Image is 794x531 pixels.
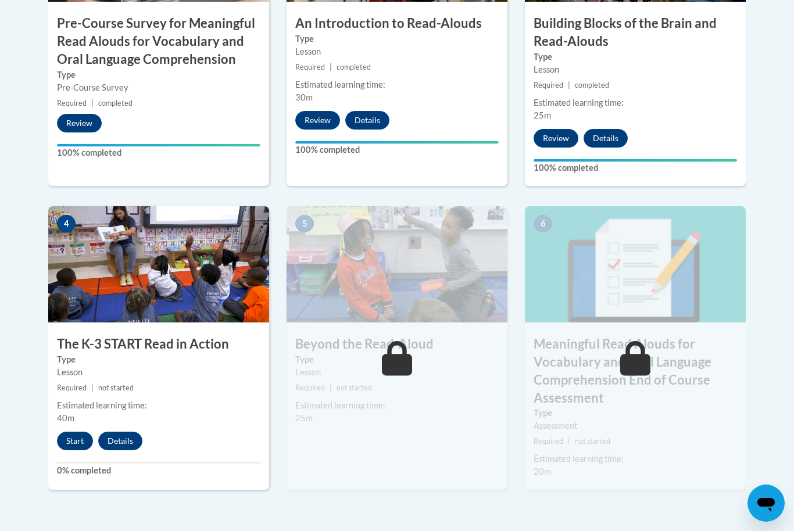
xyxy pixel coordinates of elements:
[568,81,570,89] span: |
[48,335,269,353] h3: The K-3 START Read in Action
[575,81,609,89] span: completed
[295,413,313,423] span: 25m
[534,215,552,232] span: 6
[295,63,325,71] span: Required
[98,99,133,107] span: completed
[534,453,737,465] div: Estimated learning time:
[57,353,260,366] label: Type
[48,15,269,68] h3: Pre-Course Survey for Meaningful Read Alouds for Vocabulary and Oral Language Comprehension
[287,335,507,353] h3: Beyond the Read-Aloud
[57,464,260,477] label: 0% completed
[534,467,551,476] span: 20m
[57,215,76,232] span: 4
[57,99,87,107] span: Required
[57,366,260,379] div: Lesson
[534,162,737,174] label: 100% completed
[295,215,314,232] span: 5
[98,383,134,392] span: not started
[295,111,340,130] button: Review
[287,206,507,322] img: Course Image
[91,99,94,107] span: |
[98,432,142,450] button: Details
[525,206,746,322] img: Course Image
[57,81,260,94] div: Pre-Course Survey
[287,15,507,33] h3: An Introduction to Read-Alouds
[330,63,332,71] span: |
[295,92,313,102] span: 30m
[534,81,563,89] span: Required
[57,383,87,392] span: Required
[295,383,325,392] span: Required
[57,432,93,450] button: Start
[57,399,260,412] div: Estimated learning time:
[57,144,260,146] div: Your progress
[57,146,260,159] label: 100% completed
[295,353,499,366] label: Type
[534,437,563,446] span: Required
[57,69,260,81] label: Type
[534,407,737,419] label: Type
[525,15,746,51] h3: Building Blocks of the Brain and Read-Alouds
[337,383,372,392] span: not started
[295,143,499,156] label: 100% completed
[57,114,102,132] button: Review
[48,206,269,322] img: Course Image
[295,45,499,58] div: Lesson
[534,110,551,120] span: 25m
[91,383,94,392] span: |
[534,51,737,63] label: Type
[295,33,499,45] label: Type
[534,96,737,109] div: Estimated learning time:
[295,366,499,379] div: Lesson
[330,383,332,392] span: |
[568,437,570,446] span: |
[525,335,746,407] h3: Meaningful Read Alouds for Vocabulary and Oral Language Comprehension End of Course Assessment
[337,63,371,71] span: completed
[57,413,74,423] span: 40m
[295,141,499,143] div: Your progress
[534,419,737,432] div: Assessment
[575,437,610,446] span: not started
[534,159,737,162] div: Your progress
[747,485,785,522] iframe: Button to launch messaging window
[534,129,578,148] button: Review
[295,399,499,412] div: Estimated learning time:
[534,63,737,76] div: Lesson
[345,111,389,130] button: Details
[584,129,628,148] button: Details
[295,78,499,91] div: Estimated learning time:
